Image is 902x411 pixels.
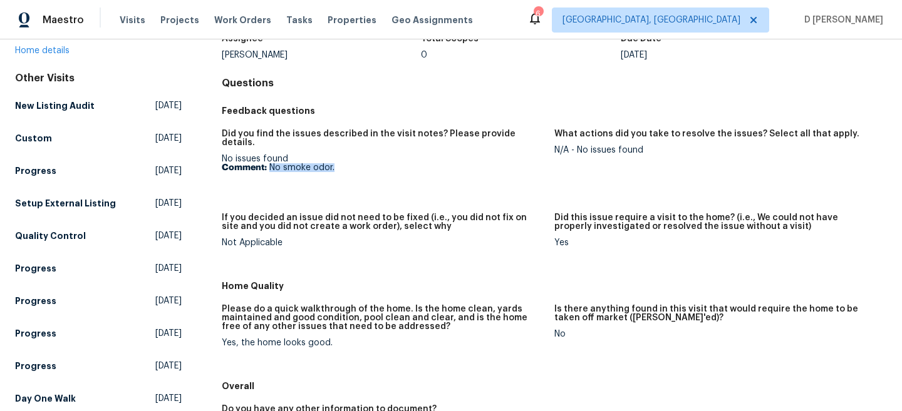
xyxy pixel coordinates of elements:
h5: If you decided an issue did not need to be fixed (i.e., you did not fix on site and you did not c... [222,213,544,231]
span: Work Orders [214,14,271,26]
span: Projects [160,14,199,26]
span: Properties [328,14,376,26]
a: Progress[DATE] [15,322,182,345]
span: [DATE] [155,230,182,242]
span: [DATE] [155,132,182,145]
h5: Please do a quick walkthrough of the home. Is the home clean, yards maintained and good condition... [222,305,544,331]
a: Progress[DATE] [15,290,182,312]
h5: Custom [15,132,52,145]
h4: Questions [222,77,887,89]
a: Day One Walk[DATE] [15,387,182,410]
a: New Listing Audit[DATE] [15,94,182,117]
h5: Quality Control [15,230,86,242]
h5: Progress [15,295,56,307]
div: N/A - No issues found [554,146,877,155]
h5: Progress [15,262,56,275]
span: Tasks [286,16,313,24]
h5: Feedback questions [222,104,887,117]
div: Yes [554,238,877,247]
span: [DATE] [155,392,182,405]
div: 0 [421,51,621,59]
span: [DATE] [155,99,182,112]
h5: Setup External Listing [15,197,116,210]
div: [DATE] [621,51,821,59]
div: 6 [534,8,542,20]
h5: New Listing Audit [15,99,95,112]
p: No smoke odor. [222,163,544,172]
a: Progress[DATE] [15,355,182,377]
h5: Did you find the issues described in the visit notes? Please provide details. [222,129,544,147]
h5: Is there anything found in this visit that would require the home to be taken off market ([PERSON... [554,305,877,322]
h5: What actions did you take to resolve the issues? Select all that apply. [554,129,859,138]
span: [DATE] [155,327,182,340]
span: [DATE] [155,165,182,177]
a: Quality Control[DATE] [15,225,182,247]
span: [DATE] [155,295,182,307]
span: D [PERSON_NAME] [799,14,883,26]
h5: Overall [222,380,887,392]
h5: Progress [15,165,56,177]
h5: Day One Walk [15,392,76,405]
span: [DATE] [155,262,182,275]
h5: Home Quality [222,280,887,292]
div: Yes, the home looks good. [222,338,544,347]
span: [GEOGRAPHIC_DATA], [GEOGRAPHIC_DATA] [562,14,740,26]
div: Not Applicable [222,238,544,247]
a: Custom[DATE] [15,127,182,150]
a: Progress[DATE] [15,257,182,280]
h5: Progress [15,327,56,340]
b: Comment: [222,163,267,172]
span: Maestro [43,14,84,26]
h5: Did this issue require a visit to the home? (i.e., We could not have properly investigated or res... [554,213,877,231]
span: [DATE] [155,197,182,210]
span: Geo Assignments [391,14,473,26]
div: No issues found [222,155,544,172]
div: Other Visits [15,72,182,84]
a: Progress[DATE] [15,160,182,182]
h5: Progress [15,360,56,372]
a: Home details [15,46,70,55]
span: Visits [120,14,145,26]
a: Setup External Listing[DATE] [15,192,182,215]
div: No [554,330,877,338]
span: [DATE] [155,360,182,372]
div: [PERSON_NAME] [222,51,422,59]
